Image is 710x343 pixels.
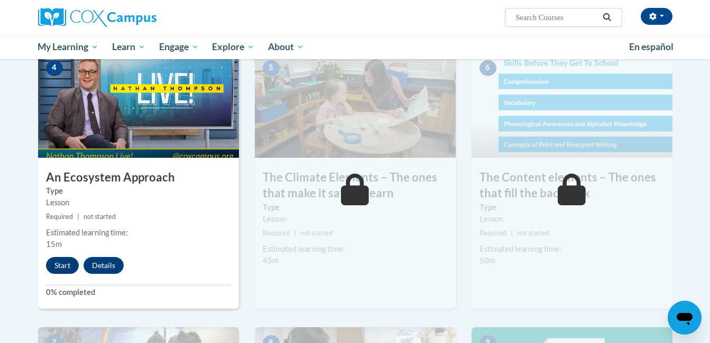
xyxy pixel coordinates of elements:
h3: The Climate Elements – The ones that make it safe to learn [255,169,456,202]
iframe: Button to launch messaging window [668,301,702,335]
div: Estimated learning time: [263,243,448,255]
label: Type [46,185,231,197]
span: not started [300,229,333,237]
span: 6 [480,60,496,76]
img: Course Image [38,52,239,158]
span: 4 [46,60,63,76]
button: Details [84,257,124,274]
span: About [268,41,304,53]
span: | [294,229,296,237]
h3: The Content elements – The ones that fill the backpack [472,169,672,202]
label: Type [263,202,448,213]
h3: An Ecosystem Approach [38,169,239,186]
span: Explore [212,41,254,53]
span: Required [46,213,73,221]
a: Learn [105,35,152,59]
button: Account Settings [641,8,672,25]
a: About [261,35,311,59]
a: Engage [152,35,206,59]
span: Required [263,229,290,237]
span: not started [517,229,549,237]
div: Main menu [22,35,688,59]
span: not started [84,213,116,221]
img: Cox Campus [38,8,156,27]
img: Course Image [255,52,456,158]
span: 15m [46,240,62,249]
img: Course Image [472,52,672,158]
button: Search [599,11,615,24]
span: Engage [159,41,199,53]
a: En español [622,36,680,58]
span: 45m [263,256,279,265]
input: Search Courses [514,11,599,24]
div: Lesson [46,197,231,208]
span: 5 [263,60,280,76]
div: Lesson [480,213,665,225]
button: Start [46,257,79,274]
span: Learn [112,41,145,53]
a: Cox Campus [38,8,239,27]
div: Lesson [263,213,448,225]
a: My Learning [31,35,106,59]
div: Estimated learning time: [480,243,665,255]
span: | [511,229,513,237]
label: 0% completed [46,287,231,298]
a: Explore [205,35,261,59]
div: Estimated learning time: [46,227,231,239]
label: Type [480,202,665,213]
span: En español [629,41,674,52]
span: Required [480,229,506,237]
span: My Learning [38,41,98,53]
span: | [77,213,79,221]
span: 50m [480,256,495,265]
